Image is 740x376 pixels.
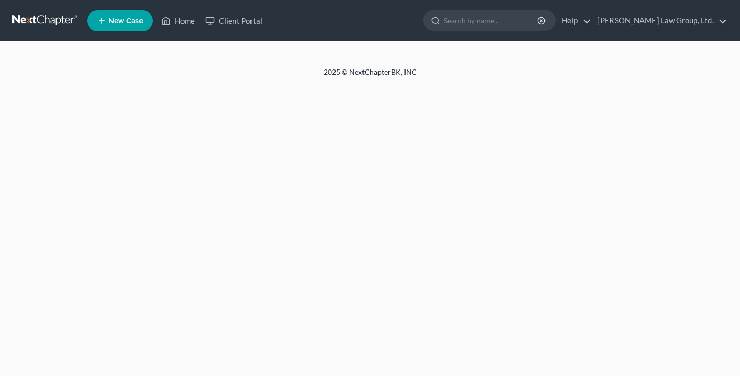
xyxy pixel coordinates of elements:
[444,11,539,30] input: Search by name...
[200,11,268,30] a: Client Portal
[156,11,200,30] a: Home
[75,67,666,86] div: 2025 © NextChapterBK, INC
[556,11,591,30] a: Help
[592,11,727,30] a: [PERSON_NAME] Law Group, Ltd.
[108,17,143,25] span: New Case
